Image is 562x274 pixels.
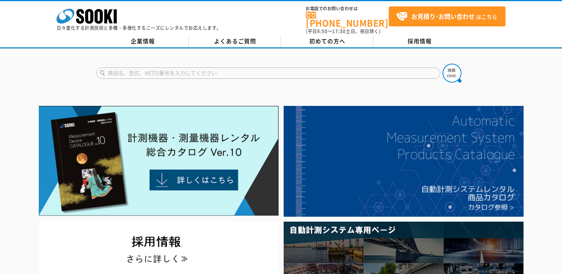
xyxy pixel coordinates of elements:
[443,64,461,83] img: btn_search.png
[306,12,389,27] a: [PHONE_NUMBER]
[306,28,380,35] span: (平日 ～ 土日、祝日除く)
[189,36,281,47] a: よくあるご質問
[96,67,440,79] input: 商品名、型式、NETIS番号を入力してください
[96,36,189,47] a: 企業情報
[332,28,346,35] span: 17:30
[284,106,524,217] img: 自動計測システムカタログ
[317,28,328,35] span: 8:50
[306,6,389,11] span: お電話でのお問い合わせは
[396,11,497,22] span: はこちら
[57,26,221,30] p: 日々進化する計測技術と多種・多様化するニーズにレンタルでお応えします。
[411,12,475,21] strong: お見積り･お問い合わせ
[373,36,466,47] a: 採用情報
[309,37,345,45] span: 初めての方へ
[281,36,373,47] a: 初めての方へ
[39,106,279,216] img: Catalog Ver10
[389,6,505,26] a: お見積り･お問い合わせはこちら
